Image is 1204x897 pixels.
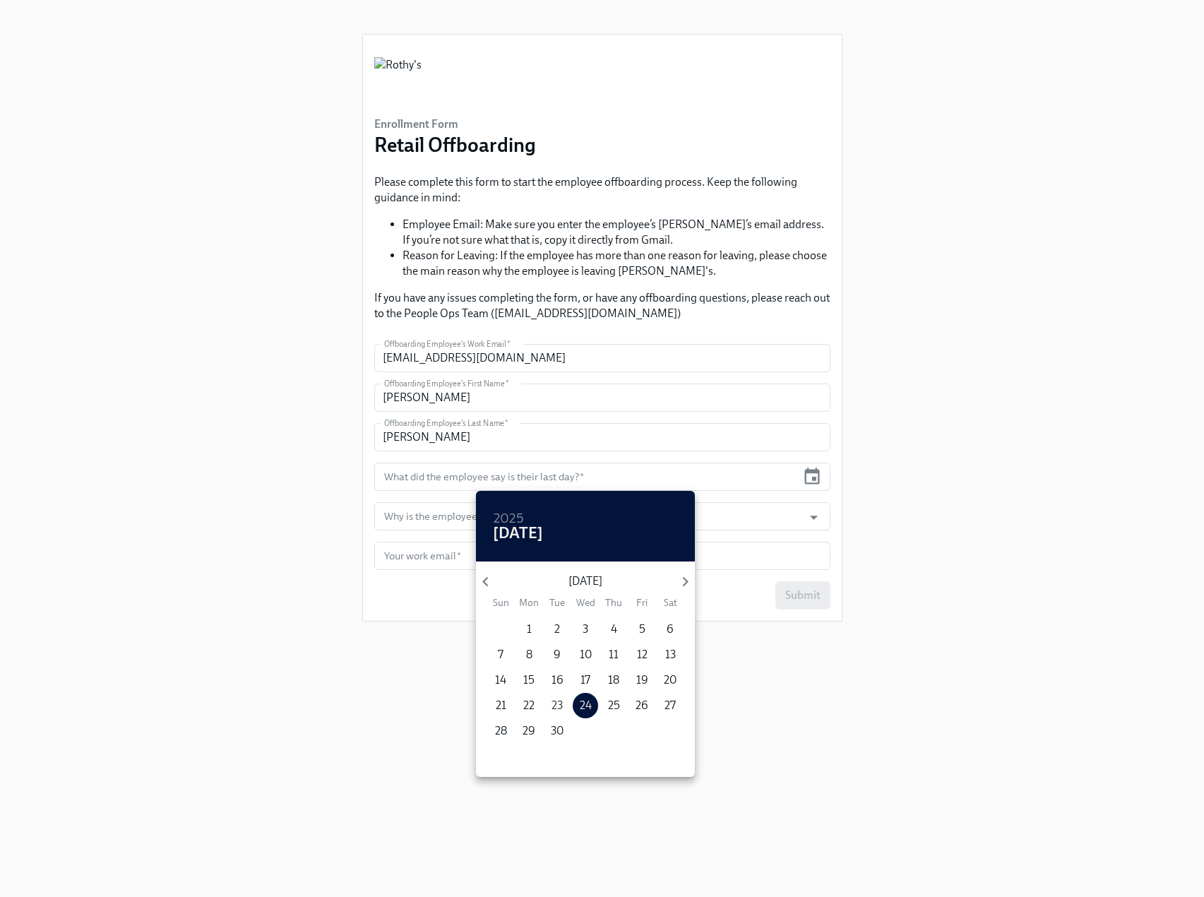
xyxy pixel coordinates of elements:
button: 4 [601,617,626,642]
span: Fri [629,596,655,610]
p: 17 [580,672,590,688]
p: 19 [636,672,648,688]
button: 20 [657,667,683,693]
p: 11 [609,647,619,663]
button: 10 [573,642,598,667]
button: 8 [516,642,542,667]
p: 28 [495,723,507,739]
p: 8 [526,647,532,663]
button: 28 [488,718,513,744]
button: 26 [629,693,655,718]
button: 29 [516,718,542,744]
button: 6 [657,617,683,642]
button: 18 [601,667,626,693]
button: 9 [544,642,570,667]
button: 14 [488,667,513,693]
button: 12 [629,642,655,667]
span: Tue [544,596,570,610]
p: 18 [608,672,619,688]
span: Thu [601,596,626,610]
p: 24 [580,698,592,713]
button: 1 [516,617,542,642]
h4: [DATE] [493,523,543,544]
p: 9 [554,647,561,663]
p: 20 [664,672,676,688]
p: 5 [639,622,645,637]
button: 2025 [493,512,524,526]
button: 24 [573,693,598,718]
p: 7 [498,647,503,663]
span: Mon [516,596,542,610]
button: 19 [629,667,655,693]
button: 21 [488,693,513,718]
p: 15 [523,672,535,688]
p: 3 [583,622,588,637]
p: 16 [552,672,564,688]
button: 7 [488,642,513,667]
button: 22 [516,693,542,718]
button: 23 [544,693,570,718]
p: 29 [523,723,535,739]
button: 30 [544,718,570,744]
p: 26 [636,698,648,713]
h6: 2025 [493,508,524,530]
span: Sun [488,596,513,610]
button: [DATE] [493,526,543,540]
p: 27 [664,698,676,713]
span: Wed [573,596,598,610]
button: 5 [629,617,655,642]
p: 12 [637,647,648,663]
button: 27 [657,693,683,718]
p: 6 [667,622,674,637]
button: 11 [601,642,626,667]
p: 4 [611,622,617,637]
p: 14 [495,672,506,688]
button: 25 [601,693,626,718]
p: 13 [665,647,676,663]
button: 3 [573,617,598,642]
p: 22 [523,698,535,713]
button: 17 [573,667,598,693]
p: 1 [527,622,532,637]
p: 30 [551,723,564,739]
p: 2 [554,622,560,637]
p: 21 [496,698,506,713]
button: 16 [544,667,570,693]
p: 23 [552,698,563,713]
p: [DATE] [495,574,675,589]
button: 13 [657,642,683,667]
button: 2 [544,617,570,642]
button: 15 [516,667,542,693]
span: Sat [657,596,683,610]
p: 25 [608,698,620,713]
p: 10 [580,647,592,663]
